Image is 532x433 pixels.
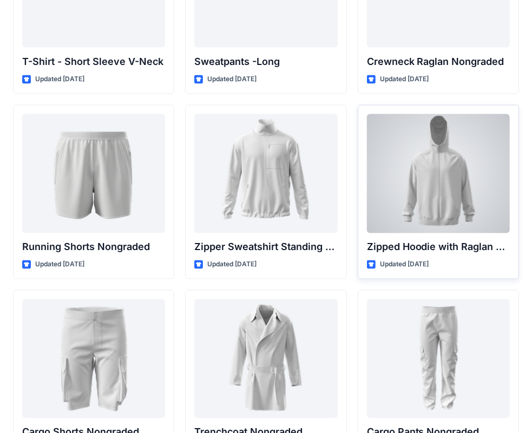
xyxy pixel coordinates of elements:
p: Updated [DATE] [207,74,257,85]
p: Crewneck Raglan Nongraded [367,54,510,69]
p: Zipped Hoodie with Raglan Sleeve Nongraded [367,240,510,255]
p: T-Shirt - Short Sleeve V-Neck [22,54,165,69]
a: Zipped Hoodie with Raglan Sleeve Nongraded [367,114,510,233]
p: Zipper Sweatshirt Standing Collar Nongraded [194,240,337,255]
p: Updated [DATE] [207,259,257,271]
p: Updated [DATE] [35,74,84,85]
p: Sweatpants -Long [194,54,337,69]
p: Updated [DATE] [35,259,84,271]
p: Running Shorts Nongraded [22,240,165,255]
p: Updated [DATE] [380,74,429,85]
a: Zipper Sweatshirt Standing Collar Nongraded [194,114,337,233]
a: Cargo Shorts Nongraded [22,299,165,418]
a: Trenchcoat Nongraded [194,299,337,418]
p: Updated [DATE] [380,259,429,271]
a: Running Shorts Nongraded [22,114,165,233]
a: Cargo Pants Nongraded [367,299,510,418]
